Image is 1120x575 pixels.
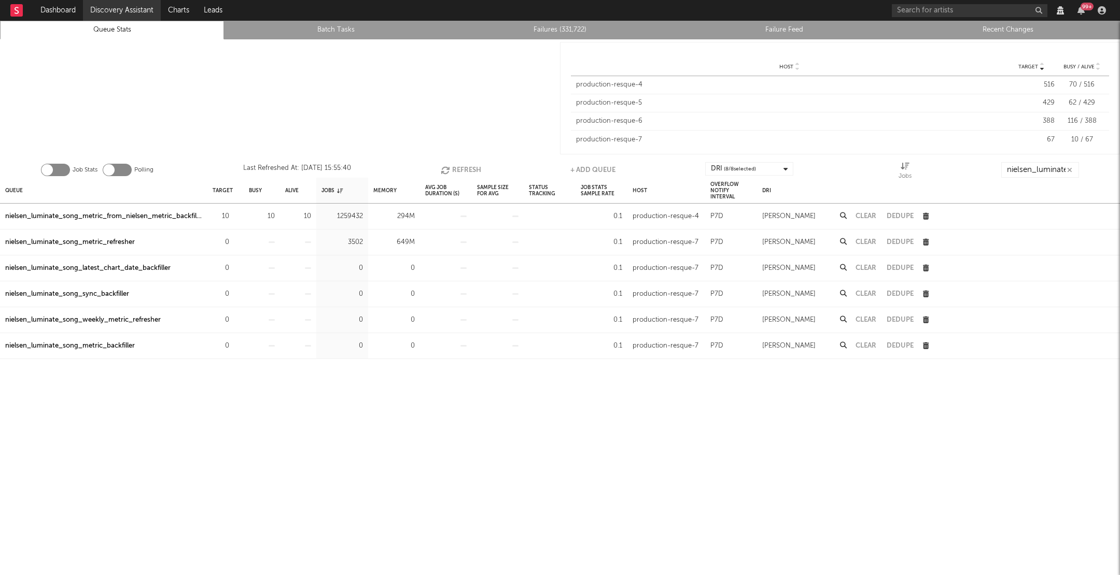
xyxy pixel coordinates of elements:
[856,213,876,220] button: Clear
[762,314,816,326] div: [PERSON_NAME]
[779,64,793,70] span: Host
[285,210,311,223] div: 10
[5,179,23,202] div: Queue
[1060,116,1104,126] div: 116 / 388
[576,116,1003,126] div: production-resque-6
[887,342,914,349] button: Dedupe
[529,179,570,202] div: Status Tracking
[902,24,1114,36] a: Recent Changes
[856,239,876,246] button: Clear
[581,210,622,223] div: 0.1
[5,262,171,275] a: nielsen_luminate_song_latest_chart_date_backfiller
[5,314,161,326] a: nielsen_luminate_song_weekly_metric_refresher
[887,291,914,297] button: Dedupe
[321,236,363,249] div: 3502
[1001,162,1079,178] input: Search...
[887,317,914,323] button: Dedupe
[373,288,415,300] div: 0
[321,340,363,352] div: 0
[6,24,218,36] a: Queue Stats
[887,265,914,271] button: Dedupe
[5,236,135,249] a: nielsen_luminate_song_metric_refresher
[762,340,816,352] div: [PERSON_NAME]
[576,135,1003,145] div: production-resque-7
[856,342,876,349] button: Clear
[581,314,622,326] div: 0.1
[213,340,229,352] div: 0
[373,236,415,249] div: 649M
[581,179,622,202] div: Job Stats Sample Rate
[213,236,229,249] div: 0
[633,340,698,352] div: production-resque-7
[710,210,723,223] div: P7D
[321,262,363,275] div: 0
[892,4,1047,17] input: Search for artists
[213,288,229,300] div: 0
[856,317,876,323] button: Clear
[710,314,723,326] div: P7D
[425,179,467,202] div: Avg Job Duration (s)
[711,163,756,175] div: DRI
[321,288,363,300] div: 0
[1077,6,1085,15] button: 99+
[5,288,129,300] a: nielsen_luminate_song_sync_backfiller
[441,162,481,178] button: Refresh
[321,210,363,223] div: 1259432
[373,262,415,275] div: 0
[373,340,415,352] div: 0
[856,291,876,297] button: Clear
[581,236,622,249] div: 0.1
[710,236,723,249] div: P7D
[477,179,519,202] div: Sample Size For Avg
[899,162,912,182] div: Jobs
[134,164,153,176] label: Polling
[373,314,415,326] div: 0
[887,239,914,246] button: Dedupe
[633,210,699,223] div: production-resque-4
[724,163,756,175] span: ( 8 / 8 selected)
[249,179,262,202] div: Busy
[373,179,397,202] div: Memory
[321,314,363,326] div: 0
[762,179,771,202] div: DRI
[1060,80,1104,90] div: 70 / 516
[710,179,752,202] div: Overflow Notify Interval
[373,210,415,223] div: 294M
[710,340,723,352] div: P7D
[73,164,97,176] label: Job Stats
[213,179,233,202] div: Target
[1081,3,1094,10] div: 99 +
[249,210,275,223] div: 10
[1063,64,1095,70] span: Busy / Alive
[633,262,698,275] div: production-resque-7
[5,210,202,223] a: nielsen_luminate_song_metric_from_nielsen_metric_backfiller
[899,170,912,182] div: Jobs
[321,179,343,202] div: Jobs
[856,265,876,271] button: Clear
[243,162,351,178] div: Last Refreshed At: [DATE] 15:55:40
[1008,80,1055,90] div: 516
[5,340,135,352] a: nielsen_luminate_song_metric_backfiller
[710,262,723,275] div: P7D
[213,210,229,223] div: 10
[762,236,816,249] div: [PERSON_NAME]
[762,262,816,275] div: [PERSON_NAME]
[581,288,622,300] div: 0.1
[633,288,698,300] div: production-resque-7
[633,179,647,202] div: Host
[285,179,299,202] div: Alive
[570,162,615,178] button: + Add Queue
[633,314,698,326] div: production-resque-7
[1008,135,1055,145] div: 67
[230,24,442,36] a: Batch Tasks
[678,24,890,36] a: Failure Feed
[1008,98,1055,108] div: 429
[1008,116,1055,126] div: 388
[762,288,816,300] div: [PERSON_NAME]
